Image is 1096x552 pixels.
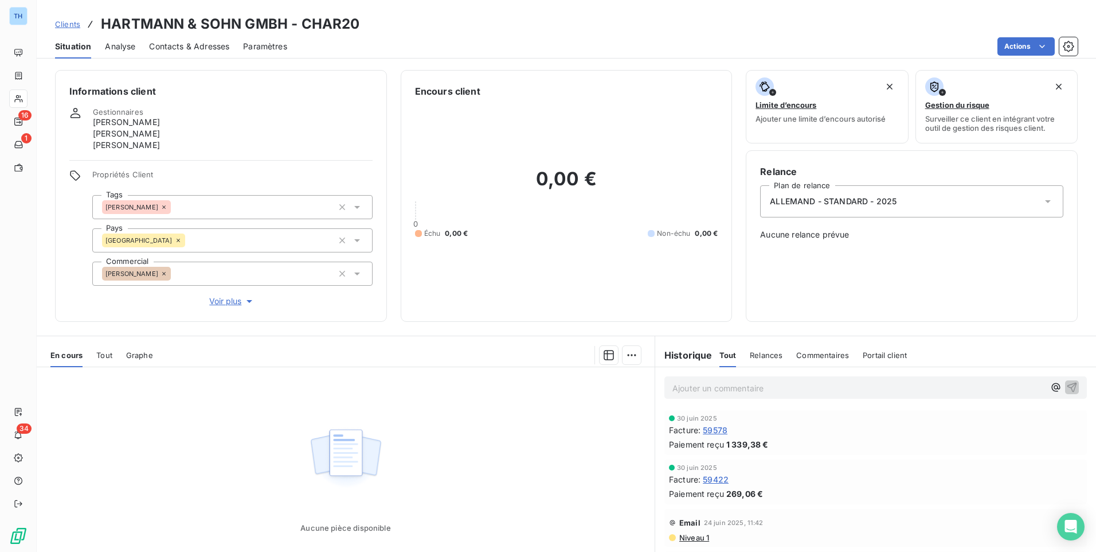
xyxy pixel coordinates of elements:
[17,423,32,434] span: 34
[756,100,816,110] span: Limite d’encours
[92,170,373,186] span: Propriétés Client
[21,133,32,143] span: 1
[669,473,700,485] span: Facture :
[695,228,718,239] span: 0,00 €
[105,41,135,52] span: Analyse
[760,229,1063,240] span: Aucune relance prévue
[101,14,359,34] h3: HARTMANN & SOHN GMBH - CHAR20
[657,228,690,239] span: Non-échu
[925,100,989,110] span: Gestion du risque
[750,351,782,360] span: Relances
[655,348,713,362] h6: Historique
[243,41,287,52] span: Paramètres
[105,270,158,277] span: [PERSON_NAME]
[92,295,373,308] button: Voir plus
[756,114,886,123] span: Ajouter une limite d’encours autorisé
[50,351,83,360] span: En cours
[96,351,112,360] span: Tout
[863,351,907,360] span: Portail client
[415,168,718,202] h2: 0,00 €
[93,139,160,151] span: [PERSON_NAME]
[93,128,160,139] span: [PERSON_NAME]
[669,438,724,450] span: Paiement reçu
[93,107,143,116] span: Gestionnaires
[677,464,717,471] span: 30 juin 2025
[677,415,717,422] span: 30 juin 2025
[413,219,418,228] span: 0
[415,84,480,98] h6: Encours client
[679,518,700,527] span: Email
[1057,513,1085,541] div: Open Intercom Messenger
[55,20,80,29] span: Clients
[55,41,91,52] span: Situation
[149,41,229,52] span: Contacts & Adresses
[105,204,158,211] span: [PERSON_NAME]
[796,351,849,360] span: Commentaires
[726,488,763,500] span: 269,06 €
[93,116,160,128] span: [PERSON_NAME]
[55,18,80,30] a: Clients
[678,533,709,542] span: Niveau 1
[703,424,727,436] span: 59578
[997,37,1055,56] button: Actions
[309,423,382,494] img: Empty state
[445,228,468,239] span: 0,00 €
[300,523,390,532] span: Aucune pièce disponible
[209,296,255,307] span: Voir plus
[105,237,173,244] span: [GEOGRAPHIC_DATA]
[171,269,180,279] input: Ajouter une valeur
[424,228,441,239] span: Échu
[126,351,153,360] span: Graphe
[669,424,700,436] span: Facture :
[669,488,724,500] span: Paiement reçu
[726,438,769,450] span: 1 339,38 €
[760,165,1063,178] h6: Relance
[925,114,1068,133] span: Surveiller ce client en intégrant votre outil de gestion des risques client.
[703,473,729,485] span: 59422
[18,110,32,120] span: 16
[69,84,373,98] h6: Informations client
[9,7,28,25] div: TH
[719,351,737,360] span: Tout
[185,235,194,246] input: Ajouter une valeur
[770,196,897,207] span: ALLEMAND - STANDARD - 2025
[704,519,764,526] span: 24 juin 2025, 11:42
[171,202,180,212] input: Ajouter une valeur
[9,527,28,545] img: Logo LeanPay
[746,70,908,143] button: Limite d’encoursAjouter une limite d’encours autorisé
[915,70,1078,143] button: Gestion du risqueSurveiller ce client en intégrant votre outil de gestion des risques client.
